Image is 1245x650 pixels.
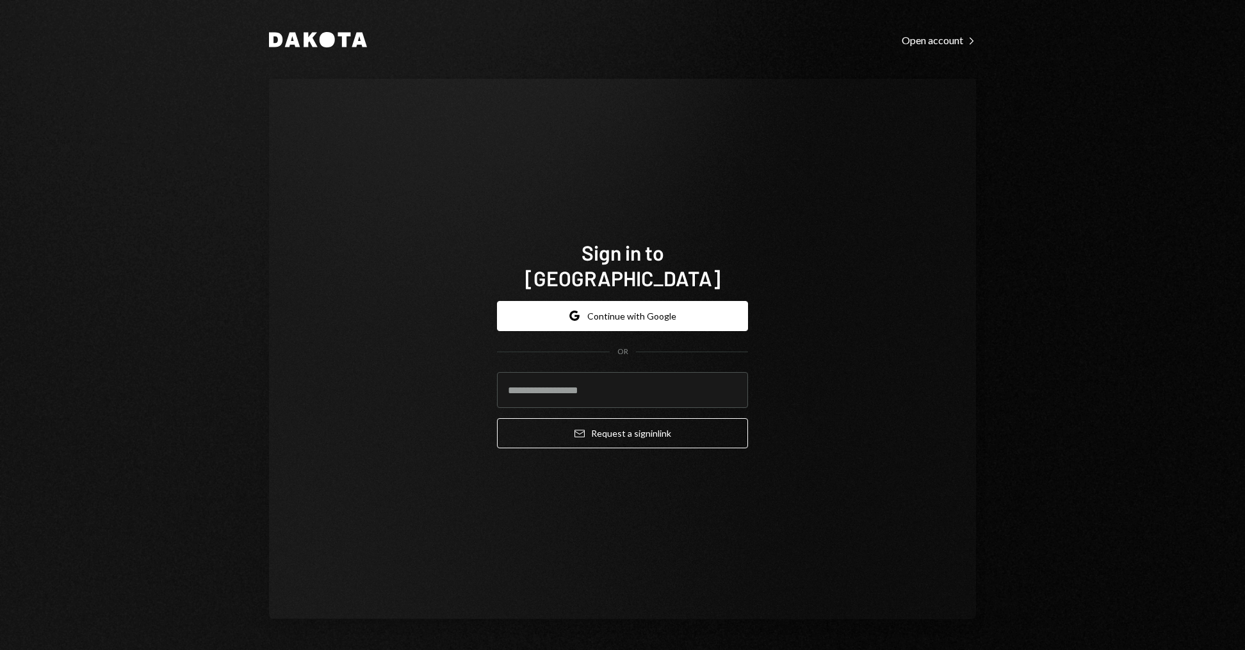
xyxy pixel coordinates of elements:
a: Open account [902,33,976,47]
button: Request a signinlink [497,418,748,448]
div: OR [617,346,628,357]
h1: Sign in to [GEOGRAPHIC_DATA] [497,240,748,291]
div: Open account [902,34,976,47]
button: Continue with Google [497,301,748,331]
